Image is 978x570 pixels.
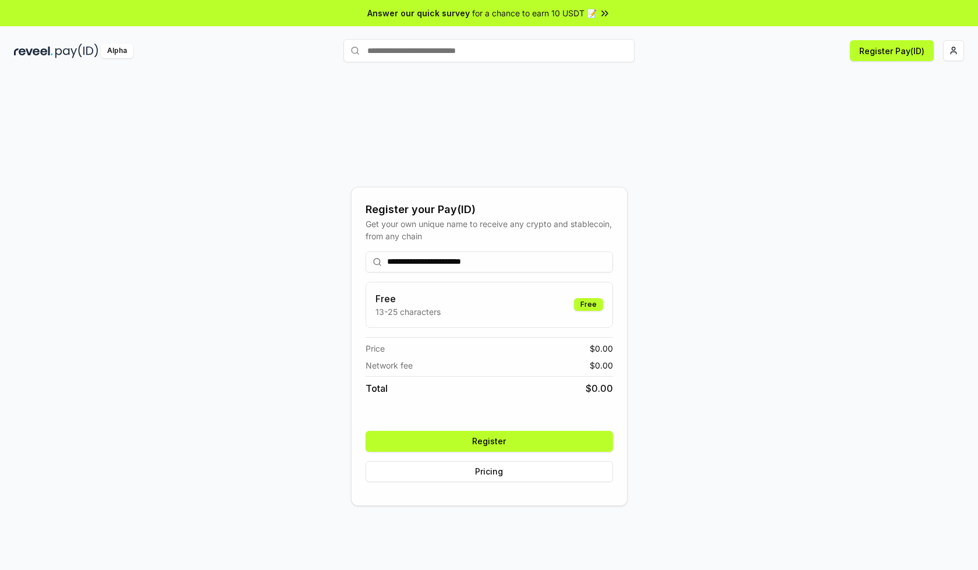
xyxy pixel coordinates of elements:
span: $ 0.00 [590,359,613,371]
img: reveel_dark [14,44,53,58]
span: Network fee [366,359,413,371]
h3: Free [375,292,441,306]
span: $ 0.00 [586,381,613,395]
span: Total [366,381,388,395]
span: $ 0.00 [590,342,613,355]
button: Pricing [366,461,613,482]
span: Price [366,342,385,355]
span: for a chance to earn 10 USDT 📝 [472,7,597,19]
p: 13-25 characters [375,306,441,318]
span: Answer our quick survey [367,7,470,19]
button: Register [366,431,613,452]
button: Register Pay(ID) [850,40,934,61]
div: Alpha [101,44,133,58]
img: pay_id [55,44,98,58]
div: Free [574,298,603,311]
div: Register your Pay(ID) [366,201,613,218]
div: Get your own unique name to receive any crypto and stablecoin, from any chain [366,218,613,242]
